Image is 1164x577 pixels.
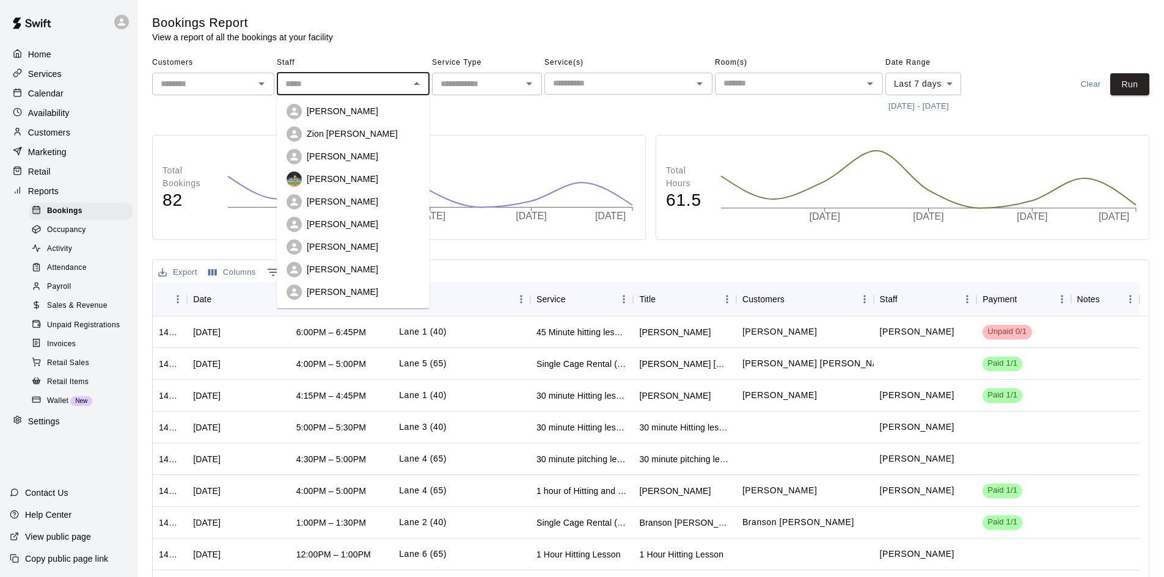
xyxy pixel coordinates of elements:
div: 45 Minute hitting lesson [536,326,628,338]
p: [PERSON_NAME] [307,241,378,253]
span: Wallet [47,395,68,407]
p: [PERSON_NAME] [307,286,378,298]
a: Occupancy [29,220,137,239]
div: 1425920 [159,453,181,465]
button: Menu [615,290,633,308]
p: [PERSON_NAME] [307,105,378,117]
tspan: [DATE] [809,212,840,222]
div: Customers [742,282,785,316]
div: Title [633,282,736,316]
div: 1 Hour Hitting Lesson [639,548,723,561]
a: Calendar [10,84,128,103]
div: 30 minute pitching lesson [536,453,628,465]
p: Lane 2 (40) [399,516,447,529]
a: WalletNew [29,391,137,410]
div: 4:15PM – 4:45PM [296,390,366,402]
a: Invoices [29,335,137,354]
button: Open [253,75,270,92]
button: Export [155,263,200,282]
a: Customers [10,123,128,142]
div: Last 7 days [885,73,961,95]
span: Service Type [432,53,542,73]
span: Paid 1/1 [983,358,1022,369]
div: 30 minute Hitting lesson [536,390,628,402]
button: Sort [656,291,673,308]
span: Invoices [47,338,76,350]
p: Lane 4 (65) [399,452,447,465]
a: Retail Items [29,372,137,391]
p: [PERSON_NAME] [307,218,378,230]
div: Notes [1077,282,1100,316]
span: Activity [47,243,72,255]
a: Payroll [29,278,137,297]
div: Payment [976,282,1071,316]
a: Unpaid Registrations [29,316,137,335]
span: Retail Sales [47,357,89,369]
div: 5:00PM – 5:30PM [296,421,366,434]
p: Retail [28,165,51,178]
p: matt gonzalez [880,389,954,402]
div: Austin Taylor [639,326,711,338]
p: [PERSON_NAME] [307,150,378,162]
p: Copy public page link [25,553,108,565]
div: Date [187,282,290,316]
h5: Bookings Report [152,15,333,31]
div: 6:00PM – 6:45PM [296,326,366,338]
button: Select columns [205,263,259,282]
p: Reports [28,185,59,197]
div: Payroll [29,278,133,296]
div: WalletNew [29,393,133,410]
a: Bookings [29,201,137,220]
p: Lane 4 (65) [399,484,447,497]
div: 1423555 [159,517,181,529]
tspan: [DATE] [1017,212,1047,222]
div: Sales & Revenue [29,297,133,314]
p: matt gonzalez [880,452,954,465]
p: [PERSON_NAME] [307,263,378,275]
p: Branson Curry [742,516,854,529]
span: Staff [277,53,430,73]
a: Retail Sales [29,354,137,372]
div: 1427521 [159,326,181,338]
div: Invoices [29,336,133,353]
span: New [70,397,92,404]
button: Open [521,75,538,92]
div: Customers [736,282,874,316]
div: 1424314 [159,485,181,497]
button: Open [691,75,708,92]
div: Sat, Sep 13, 2025 [193,517,221,529]
span: Sales & Revenue [47,300,108,312]
div: 30 minute pitching lesson [639,453,730,465]
button: [DATE] - [DATE] [885,97,952,116]
button: Clear [1071,73,1110,96]
p: matt gonzalez [880,421,954,434]
a: Reports [10,182,128,200]
span: Room(s) [715,53,883,73]
button: Menu [1053,290,1071,308]
a: Attendance [29,259,137,278]
div: 4:00PM – 5:00PM [296,358,366,370]
span: Unpaid Registrations [47,319,120,332]
div: Sat, Sep 13, 2025 [193,548,221,561]
div: Payment [983,282,1017,316]
p: matt gonzalez [880,548,954,561]
tspan: [DATE] [595,211,626,221]
div: 4:30PM – 5:00PM [296,453,366,465]
a: Availability [10,104,128,122]
p: Services [28,68,62,80]
div: 1423234 [159,548,181,561]
p: Settings [28,415,60,427]
button: Sort [159,291,176,308]
h4: 82 [163,190,215,211]
button: Open [862,75,879,92]
div: Settings [10,412,128,430]
tspan: [DATE] [913,212,943,222]
p: Total Hours [666,164,708,190]
div: Mon, Sep 15, 2025 [193,485,221,497]
p: Availability [28,107,70,119]
p: Calendar [28,87,64,100]
div: 12:00PM – 1:00PM [296,548,371,561]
